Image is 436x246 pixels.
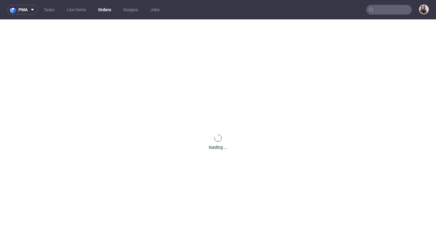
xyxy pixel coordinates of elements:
[7,5,38,15] button: pma
[40,5,58,15] a: Tasks
[94,5,115,15] a: Orders
[147,5,163,15] a: Jobs
[209,144,227,150] div: loading ...
[420,5,428,14] img: Sandra Beśka
[18,8,28,12] span: pma
[63,5,90,15] a: Line Items
[10,6,18,13] img: logo
[120,5,142,15] a: Designs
